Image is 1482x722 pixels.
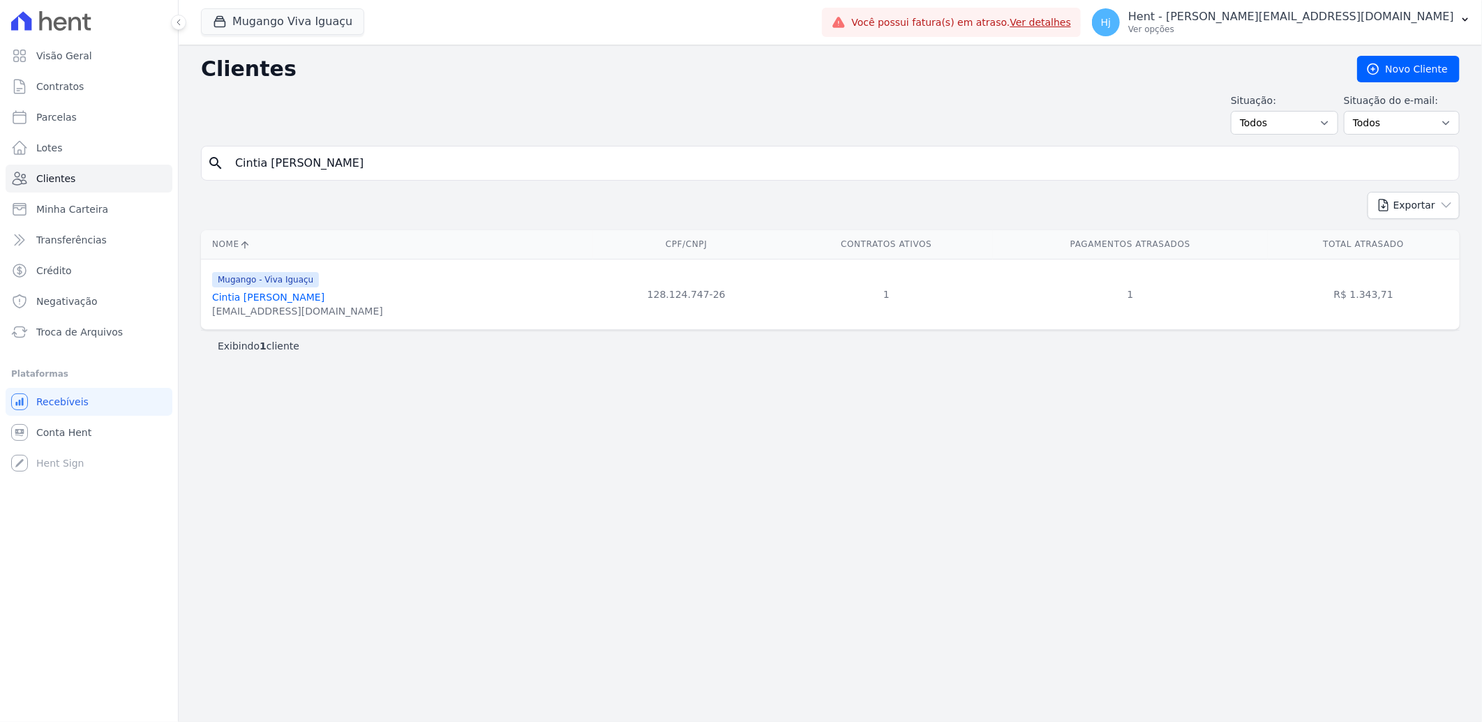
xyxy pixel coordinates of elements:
th: CPF/CNPJ [593,230,779,259]
button: Mugango Viva Iguaçu [201,8,364,35]
span: Troca de Arquivos [36,325,123,339]
a: Novo Cliente [1357,56,1460,82]
h2: Clientes [201,57,1335,82]
span: Clientes [36,172,75,186]
i: search [207,155,224,172]
button: Hj Hent - [PERSON_NAME][EMAIL_ADDRESS][DOMAIN_NAME] Ver opções [1081,3,1482,42]
a: Transferências [6,226,172,254]
span: Recebíveis [36,395,89,409]
a: Visão Geral [6,42,172,70]
a: Lotes [6,134,172,162]
th: Contratos Ativos [779,230,993,259]
span: Hj [1101,17,1111,27]
label: Situação: [1231,93,1338,108]
span: Contratos [36,80,84,93]
span: Crédito [36,264,72,278]
a: Troca de Arquivos [6,318,172,346]
label: Situação do e-mail: [1344,93,1460,108]
a: Recebíveis [6,388,172,416]
span: Lotes [36,141,63,155]
a: Negativação [6,287,172,315]
span: Minha Carteira [36,202,108,216]
span: Você possui fatura(s) em atraso. [851,15,1071,30]
span: Conta Hent [36,426,91,439]
a: Crédito [6,257,172,285]
input: Buscar por nome, CPF ou e-mail [227,149,1453,177]
a: Cintia [PERSON_NAME] [212,292,324,303]
div: [EMAIL_ADDRESS][DOMAIN_NAME] [212,304,383,318]
a: Clientes [6,165,172,193]
a: Ver detalhes [1010,17,1072,28]
div: Plataformas [11,366,167,382]
th: Pagamentos Atrasados [993,230,1267,259]
a: Minha Carteira [6,195,172,223]
td: R$ 1.343,71 [1268,259,1460,329]
a: Parcelas [6,103,172,131]
p: Hent - [PERSON_NAME][EMAIL_ADDRESS][DOMAIN_NAME] [1128,10,1454,24]
span: Visão Geral [36,49,92,63]
td: 1 [779,259,993,329]
td: 128.124.747-26 [593,259,779,329]
th: Total Atrasado [1268,230,1460,259]
span: Negativação [36,294,98,308]
a: Conta Hent [6,419,172,446]
th: Nome [201,230,593,259]
span: Transferências [36,233,107,247]
span: Parcelas [36,110,77,124]
p: Ver opções [1128,24,1454,35]
b: 1 [260,340,267,352]
p: Exibindo cliente [218,339,299,353]
a: Contratos [6,73,172,100]
button: Exportar [1368,192,1460,219]
td: 1 [993,259,1267,329]
span: Mugango - Viva Iguaçu [212,272,319,287]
